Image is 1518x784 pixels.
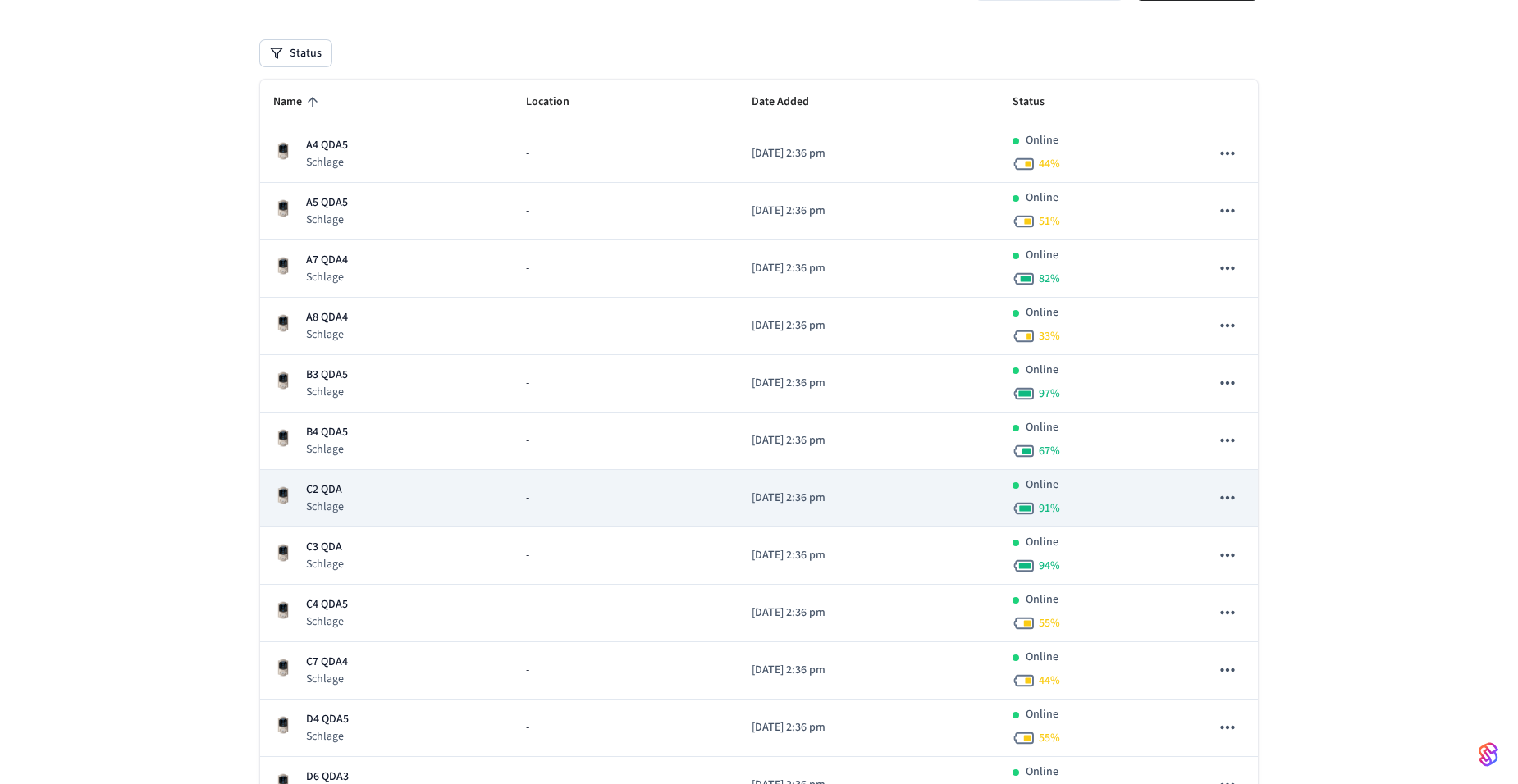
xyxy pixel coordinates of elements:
span: - [526,432,529,449]
p: [DATE] 2:36 pm [752,719,986,736]
p: Online [1026,132,1058,149]
p: A4 QDA5 [306,137,348,154]
span: - [526,317,529,335]
img: SeamLogoGradient.69752ec5.svg [1479,741,1498,768]
span: Name [273,89,323,115]
p: C4 QDA5 [306,596,348,613]
span: - [526,203,529,220]
p: Schlage [306,613,348,630]
p: Schlage [306,499,344,515]
p: [DATE] 2:36 pm [752,203,986,220]
p: Schlage [306,728,349,745]
img: Schlage Sense Smart Deadbolt with Camelot Trim, Front [273,658,293,677]
p: Schlage [306,154,348,171]
p: Online [1026,534,1058,551]
p: A7 QDA4 [306,252,348,269]
p: Online [1026,706,1058,723]
p: C2 QDA [306,481,344,499]
img: Schlage Sense Smart Deadbolt with Camelot Trim, Front [273,428,293,448]
img: Schlage Sense Smart Deadbolt with Camelot Trim, Front [273,256,293,276]
p: C7 QDA4 [306,654,348,671]
span: Location [526,89,591,115]
img: Schlage Sense Smart Deadbolt with Camelot Trim, Front [273,543,293,563]
p: Online [1026,189,1058,207]
p: Online [1026,419,1058,436]
p: [DATE] 2:36 pm [752,604,986,622]
p: [DATE] 2:36 pm [752,547,986,564]
img: Schlage Sense Smart Deadbolt with Camelot Trim, Front [273,715,293,735]
span: 44 % [1039,672,1060,689]
span: - [526,375,529,392]
p: [DATE] 2:36 pm [752,490,986,507]
p: D4 QDA5 [306,711,349,728]
img: Schlage Sense Smart Deadbolt with Camelot Trim, Front [273,313,293,333]
p: [DATE] 2:36 pm [752,432,986,449]
p: Schlage [306,556,344,572]
p: Schlage [306,441,348,458]
p: Schlage [306,384,348,400]
p: Online [1026,763,1058,781]
span: 44 % [1039,156,1060,172]
p: Schlage [306,212,348,228]
span: 51 % [1039,213,1060,230]
img: Schlage Sense Smart Deadbolt with Camelot Trim, Front [273,198,293,218]
p: B4 QDA5 [306,424,348,441]
p: Online [1026,591,1058,609]
span: 97 % [1039,385,1060,402]
p: [DATE] 2:36 pm [752,662,986,679]
p: [DATE] 2:36 pm [752,145,986,162]
p: Online [1026,649,1058,666]
p: Schlage [306,326,348,343]
img: Schlage Sense Smart Deadbolt with Camelot Trim, Front [273,371,293,390]
span: - [526,662,529,679]
img: Schlage Sense Smart Deadbolt with Camelot Trim, Front [273,485,293,505]
p: Online [1026,247,1058,264]
span: 91 % [1039,500,1060,517]
p: A5 QDA5 [306,194,348,212]
span: - [526,547,529,564]
p: C3 QDA [306,539,344,556]
span: - [526,719,529,736]
p: Online [1026,362,1058,379]
img: Schlage Sense Smart Deadbolt with Camelot Trim, Front [273,141,293,161]
span: - [526,604,529,622]
span: 55 % [1039,730,1060,746]
p: [DATE] 2:36 pm [752,260,986,277]
img: Schlage Sense Smart Deadbolt with Camelot Trim, Front [273,600,293,620]
p: B3 QDA5 [306,367,348,384]
p: Schlage [306,671,348,687]
span: 55 % [1039,615,1060,631]
p: Online [1026,304,1058,321]
span: Date Added [752,89,830,115]
span: 94 % [1039,558,1060,574]
p: Schlage [306,269,348,285]
p: Online [1026,476,1058,494]
p: [DATE] 2:36 pm [752,375,986,392]
span: 67 % [1039,443,1060,459]
span: 82 % [1039,271,1060,287]
span: 33 % [1039,328,1060,344]
span: - [526,260,529,277]
p: A8 QDA4 [306,309,348,326]
span: - [526,145,529,162]
span: Status [1013,89,1066,115]
button: Status [260,40,331,66]
span: - [526,490,529,507]
p: [DATE] 2:36 pm [752,317,986,335]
